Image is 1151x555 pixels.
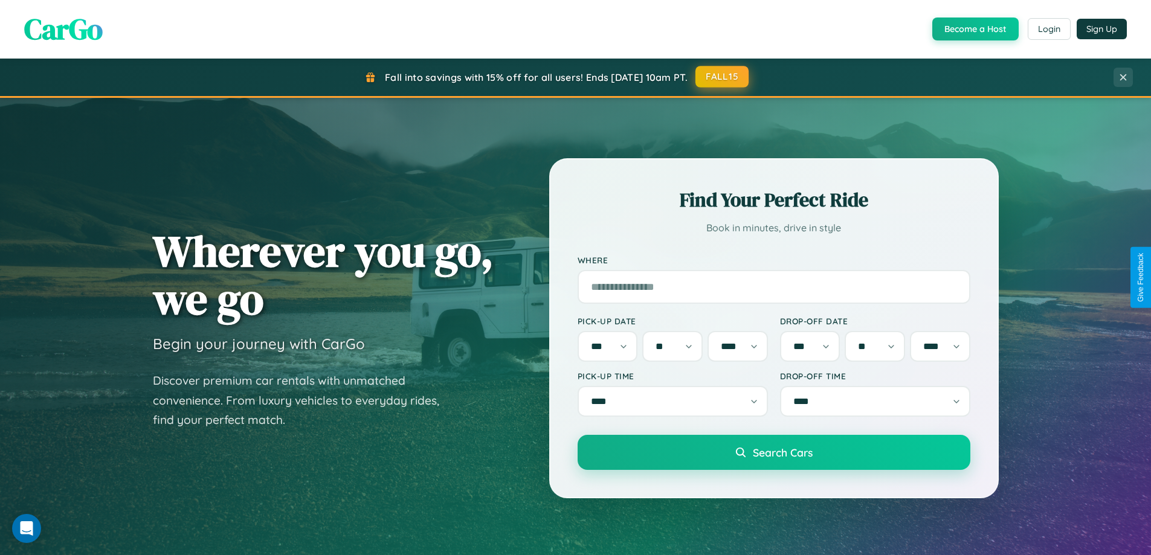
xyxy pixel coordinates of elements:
span: Search Cars [753,446,813,459]
label: Pick-up Date [578,316,768,326]
p: Discover premium car rentals with unmatched convenience. From luxury vehicles to everyday rides, ... [153,371,455,430]
button: Login [1028,18,1071,40]
label: Drop-off Date [780,316,970,326]
label: Where [578,255,970,265]
label: Drop-off Time [780,371,970,381]
span: CarGo [24,9,103,49]
button: Become a Host [932,18,1019,40]
p: Book in minutes, drive in style [578,219,970,237]
div: Open Intercom Messenger [12,514,41,543]
h2: Find Your Perfect Ride [578,187,970,213]
div: Give Feedback [1136,253,1145,302]
button: Sign Up [1077,19,1127,39]
button: FALL15 [695,66,749,88]
span: Fall into savings with 15% off for all users! Ends [DATE] 10am PT. [385,71,688,83]
button: Search Cars [578,435,970,470]
h1: Wherever you go, we go [153,227,494,322]
h3: Begin your journey with CarGo [153,335,365,353]
label: Pick-up Time [578,371,768,381]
